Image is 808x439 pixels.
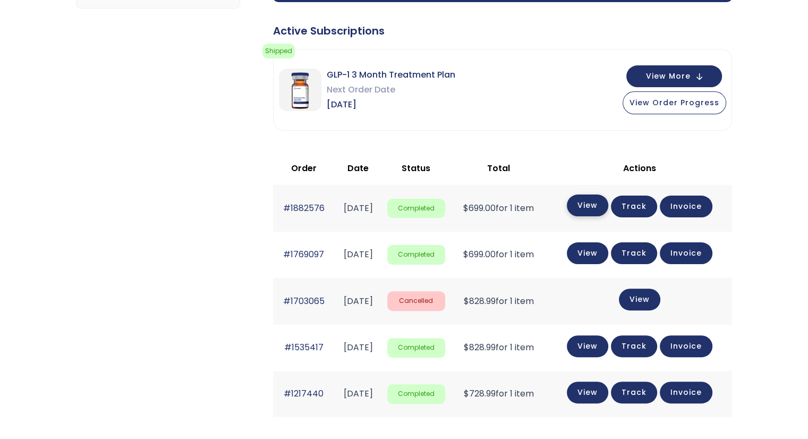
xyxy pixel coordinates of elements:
span: Date [347,162,369,174]
span: GLP-1 3 Month Treatment Plan [327,67,455,82]
time: [DATE] [344,387,373,400]
a: View [567,335,608,357]
time: [DATE] [344,248,373,260]
span: 828.99 [464,341,496,353]
a: Track [611,242,657,264]
span: Shipped [262,44,295,58]
a: #1882576 [283,202,325,214]
span: 699.00 [463,202,496,214]
span: Completed [387,245,445,265]
a: Track [611,196,657,217]
span: $ [463,248,469,260]
td: for 1 item [450,325,547,371]
td: for 1 item [450,371,547,417]
span: Status [402,162,430,174]
span: Completed [387,384,445,404]
span: Completed [387,338,445,358]
a: Invoice [660,382,712,403]
span: View More [646,73,691,80]
button: View Order Progress [623,91,726,114]
span: $ [464,387,469,400]
a: Track [611,382,657,403]
time: [DATE] [344,295,373,307]
a: Invoice [660,335,712,357]
a: View [567,195,608,216]
div: Active Subscriptions [273,23,732,38]
span: 699.00 [463,248,496,260]
span: Actions [623,162,656,174]
time: [DATE] [344,202,373,214]
img: GLP-1 3 Month Treatment Plan [279,69,321,111]
span: $ [463,202,469,214]
button: View More [626,65,722,87]
a: Invoice [660,196,712,217]
td: for 1 item [450,278,547,324]
span: View Order Progress [630,97,719,108]
span: 728.99 [464,387,496,400]
span: Cancelled [387,291,445,311]
span: Next Order Date [327,82,455,97]
a: #1217440 [284,387,324,400]
span: Completed [387,199,445,218]
td: for 1 item [450,232,547,278]
td: for 1 item [450,185,547,231]
a: View [619,289,660,310]
time: [DATE] [344,341,373,353]
a: Invoice [660,242,712,264]
a: View [567,242,608,264]
a: #1535417 [284,341,324,353]
span: $ [464,341,469,353]
span: [DATE] [327,97,455,112]
span: Order [291,162,317,174]
a: View [567,382,608,403]
a: #1703065 [283,295,325,307]
span: 828.99 [464,295,496,307]
a: Track [611,335,657,357]
a: #1769097 [283,248,324,260]
span: Total [487,162,510,174]
span: $ [464,295,469,307]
